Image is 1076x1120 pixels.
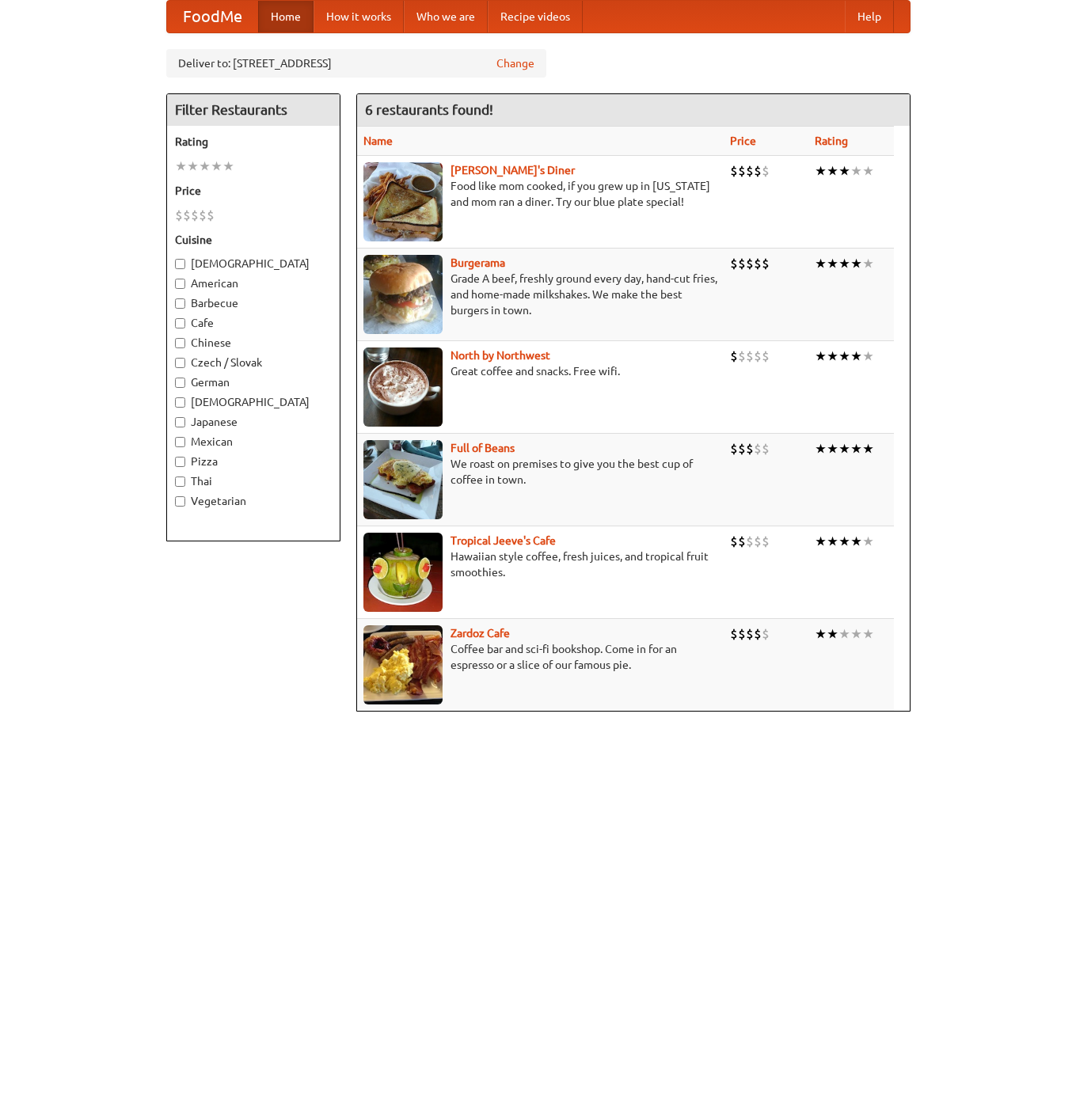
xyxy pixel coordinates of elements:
[815,135,848,147] a: Rating
[175,437,185,447] input: Mexican
[175,358,185,368] input: Czech / Slovak
[363,162,443,241] img: sallys.jpg
[363,363,717,379] p: Great coffee and snacks. Free wifi.
[838,625,850,643] li: ★
[175,315,332,331] label: Cafe
[183,207,191,224] li: $
[175,457,185,467] input: Pizza
[762,255,770,272] li: $
[166,49,546,78] div: Deliver to: [STREET_ADDRESS]
[746,255,754,272] li: $
[191,207,199,224] li: $
[738,440,746,457] li: $
[451,349,550,362] a: North by Northwest
[730,255,738,272] li: $
[175,295,332,311] label: Barbecue
[175,374,332,390] label: German
[175,232,332,248] h5: Cuisine
[451,534,556,547] b: Tropical Jeeve's Cafe
[862,255,874,272] li: ★
[815,162,827,180] li: ★
[730,533,738,550] li: $
[862,162,874,180] li: ★
[746,162,754,180] li: $
[175,493,332,509] label: Vegetarian
[754,347,762,365] li: $
[730,625,738,643] li: $
[175,298,185,309] input: Barbecue
[175,134,332,150] h5: Rating
[175,256,332,271] label: [DEMOGRAPHIC_DATA]
[754,533,762,550] li: $
[404,1,488,32] a: Who we are
[175,417,185,427] input: Japanese
[175,158,187,175] li: ★
[365,102,493,117] ng-pluralize: 6 restaurants found!
[815,347,827,365] li: ★
[175,414,332,430] label: Japanese
[746,533,754,550] li: $
[363,347,443,427] img: north.jpg
[815,255,827,272] li: ★
[314,1,404,32] a: How it works
[488,1,583,32] a: Recipe videos
[850,625,862,643] li: ★
[363,255,443,334] img: burgerama.jpg
[199,158,211,175] li: ★
[738,533,746,550] li: $
[167,1,258,32] a: FoodMe
[746,625,754,643] li: $
[175,275,332,291] label: American
[451,164,575,177] a: [PERSON_NAME]'s Diner
[738,162,746,180] li: $
[175,279,185,289] input: American
[754,625,762,643] li: $
[451,442,515,454] a: Full of Beans
[850,162,862,180] li: ★
[451,256,505,269] a: Burgerama
[175,259,185,269] input: [DEMOGRAPHIC_DATA]
[862,440,874,457] li: ★
[754,255,762,272] li: $
[827,347,838,365] li: ★
[850,255,862,272] li: ★
[496,55,534,71] a: Change
[730,162,738,180] li: $
[175,338,185,348] input: Chinese
[850,533,862,550] li: ★
[175,476,185,487] input: Thai
[838,255,850,272] li: ★
[187,158,199,175] li: ★
[754,162,762,180] li: $
[845,1,894,32] a: Help
[862,625,874,643] li: ★
[175,394,332,410] label: [DEMOGRAPHIC_DATA]
[363,533,443,612] img: jeeves.jpg
[746,440,754,457] li: $
[175,496,185,507] input: Vegetarian
[738,625,746,643] li: $
[175,454,332,469] label: Pizza
[746,347,754,365] li: $
[827,162,838,180] li: ★
[827,625,838,643] li: ★
[738,347,746,365] li: $
[815,625,827,643] li: ★
[363,271,717,318] p: Grade A beef, freshly ground every day, hand-cut fries, and home-made milkshakes. We make the bes...
[451,627,510,640] a: Zardoz Cafe
[363,625,443,704] img: zardoz.jpg
[207,207,215,224] li: $
[363,549,717,580] p: Hawaiian style coffee, fresh juices, and tropical fruit smoothies.
[175,378,185,388] input: German
[827,255,838,272] li: ★
[258,1,314,32] a: Home
[862,347,874,365] li: ★
[167,94,340,126] h4: Filter Restaurants
[730,347,738,365] li: $
[175,434,332,450] label: Mexican
[175,335,332,351] label: Chinese
[363,135,393,147] a: Name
